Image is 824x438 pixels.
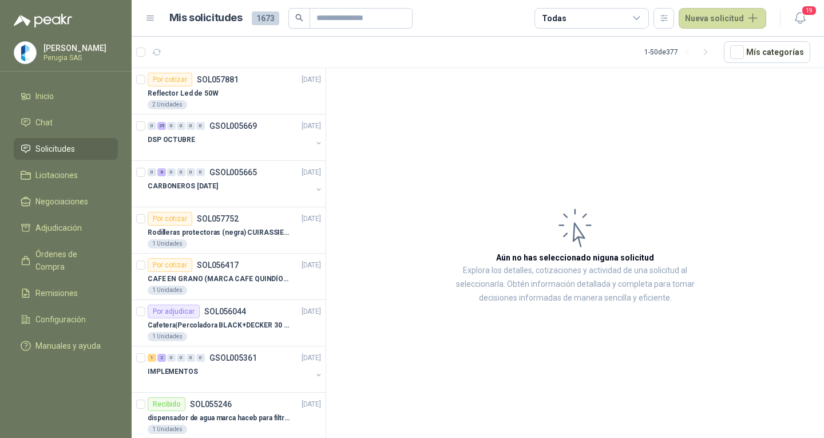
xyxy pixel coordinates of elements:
[14,85,118,107] a: Inicio
[35,222,82,234] span: Adjudicación
[496,251,654,264] h3: Aún no has seleccionado niguna solicitud
[209,122,257,130] p: GSOL005669
[148,168,156,176] div: 0
[157,168,166,176] div: 8
[169,10,243,26] h1: Mis solicitudes
[35,116,53,129] span: Chat
[302,399,321,410] p: [DATE]
[302,167,321,178] p: [DATE]
[187,354,195,362] div: 0
[724,41,810,63] button: Mís categorías
[187,122,195,130] div: 0
[148,100,187,109] div: 2 Unidades
[801,5,817,16] span: 19
[35,195,88,208] span: Negociaciones
[14,112,118,133] a: Chat
[167,122,176,130] div: 0
[209,168,257,176] p: GSOL005665
[204,307,246,315] p: SOL056044
[302,260,321,271] p: [DATE]
[302,121,321,132] p: [DATE]
[196,354,205,362] div: 0
[302,306,321,317] p: [DATE]
[14,42,36,64] img: Company Logo
[197,261,239,269] p: SOL056417
[157,122,166,130] div: 29
[148,425,187,434] div: 1 Unidades
[35,313,86,326] span: Configuración
[302,353,321,364] p: [DATE]
[148,122,156,130] div: 0
[14,309,118,330] a: Configuración
[252,11,279,25] span: 1673
[35,287,78,299] span: Remisiones
[542,12,566,25] div: Todas
[148,366,198,377] p: IMPLEMENTOS
[148,397,185,411] div: Recibido
[148,73,192,86] div: Por cotizar
[148,351,323,388] a: 1 2 0 0 0 0 GSOL005361[DATE] IMPLEMENTOS
[14,138,118,160] a: Solicitudes
[148,239,187,248] div: 1 Unidades
[43,44,115,52] p: [PERSON_NAME]
[43,54,115,61] p: Perugia SAS
[35,90,54,102] span: Inicio
[790,8,810,29] button: 19
[196,122,205,130] div: 0
[35,143,75,155] span: Solicitudes
[302,74,321,85] p: [DATE]
[187,168,195,176] div: 0
[14,14,72,27] img: Logo peakr
[132,68,326,115] a: Por cotizarSOL057881[DATE] Reflector Led de 50W2 Unidades
[177,168,185,176] div: 0
[132,207,326,254] a: Por cotizarSOL057752[DATE] Rodilleras protectoras (negra) CUIRASSIER para motocicleta, rodilleras...
[148,332,187,341] div: 1 Unidades
[35,340,101,352] span: Manuales y ayuda
[35,248,107,273] span: Órdenes de Compra
[148,274,290,285] p: CAFE EN GRANO (MARCA CAFE QUINDÍO) x 500gr
[148,88,219,99] p: Reflector Led de 50W
[302,214,321,224] p: [DATE]
[177,122,185,130] div: 0
[679,8,766,29] button: Nueva solicitud
[157,354,166,362] div: 2
[644,43,715,61] div: 1 - 50 de 377
[148,181,218,192] p: CARBONEROS [DATE]
[148,212,192,226] div: Por cotizar
[148,258,192,272] div: Por cotizar
[14,217,118,239] a: Adjudicación
[177,354,185,362] div: 0
[148,413,290,424] p: dispensador de agua marca haceb para filtros Nikkei
[148,165,323,202] a: 0 8 0 0 0 0 GSOL005665[DATE] CARBONEROS [DATE]
[148,286,187,295] div: 1 Unidades
[197,215,239,223] p: SOL057752
[14,191,118,212] a: Negociaciones
[148,354,156,362] div: 1
[167,354,176,362] div: 0
[148,227,290,238] p: Rodilleras protectoras (negra) CUIRASSIER para motocicleta, rodilleras para motocicleta,
[35,169,78,181] span: Licitaciones
[197,76,239,84] p: SOL057881
[148,320,290,331] p: Cafetera|Percoladora BLACK+DECKER 30 Tazas CMU3000 Plateado
[209,354,257,362] p: GSOL005361
[14,164,118,186] a: Licitaciones
[132,254,326,300] a: Por cotizarSOL056417[DATE] CAFE EN GRANO (MARCA CAFE QUINDÍO) x 500gr1 Unidades
[441,264,710,305] p: Explora los detalles, cotizaciones y actividad de una solicitud al seleccionarla. Obtén informaci...
[14,282,118,304] a: Remisiones
[132,300,326,346] a: Por adjudicarSOL056044[DATE] Cafetera|Percoladora BLACK+DECKER 30 Tazas CMU3000 Plateado1 Unidades
[148,305,200,318] div: Por adjudicar
[14,243,118,278] a: Órdenes de Compra
[295,14,303,22] span: search
[14,335,118,357] a: Manuales y ayuda
[196,168,205,176] div: 0
[190,400,232,408] p: SOL055246
[167,168,176,176] div: 0
[148,135,195,145] p: DSP OCTUBRE
[148,119,323,156] a: 0 29 0 0 0 0 GSOL005669[DATE] DSP OCTUBRE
